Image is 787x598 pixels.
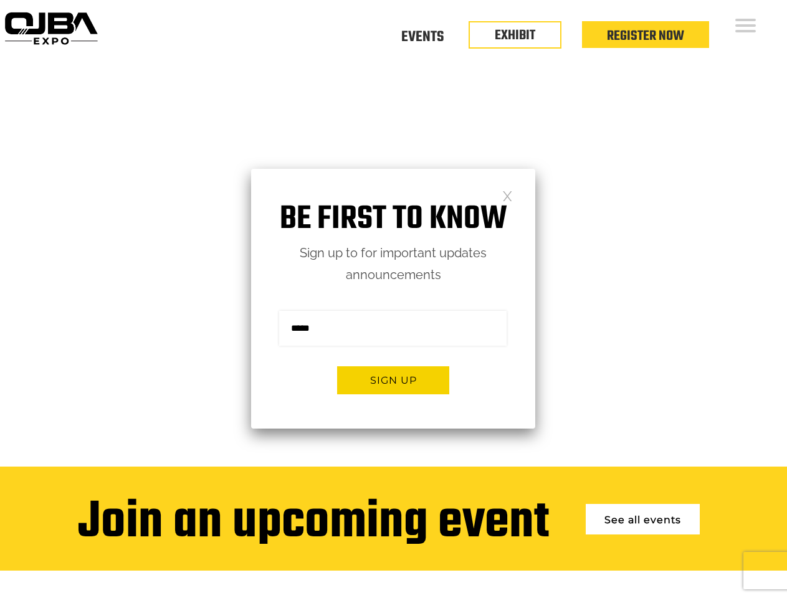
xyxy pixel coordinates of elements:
[495,25,535,46] a: EXHIBIT
[502,190,513,201] a: Close
[337,366,449,394] button: Sign up
[607,26,684,47] a: Register Now
[586,504,700,534] a: See all events
[251,200,535,239] h1: Be first to know
[78,495,549,552] div: Join an upcoming event
[251,242,535,286] p: Sign up to for important updates announcements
